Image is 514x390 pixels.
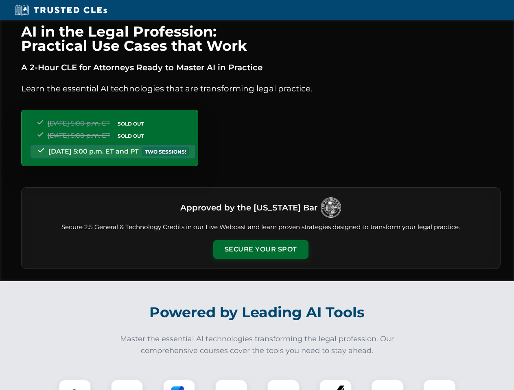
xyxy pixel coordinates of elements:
p: Secure 2.5 General & Technology Credits in our Live Webcast and learn proven strategies designed ... [31,223,490,232]
img: Trusted CLEs [12,4,109,16]
h3: Approved by the [US_STATE] Bar [180,200,317,215]
p: Master the essential AI technologies transforming the legal profession. Our comprehensive courses... [115,333,400,357]
p: Learn the essential AI technologies that are transforming legal practice. [21,82,501,95]
h1: AI in the Legal Profession: Practical Use Cases that Work [21,24,501,53]
button: Secure Your Spot [213,240,308,259]
span: [DATE] 5:00 p.m. ET [48,119,110,127]
p: A 2-Hour CLE for Attorneys Ready to Master AI in Practice [21,61,501,74]
h2: Powered by Leading AI Tools [32,298,483,327]
span: SOLD OUT [115,119,147,128]
span: [DATE] 5:00 p.m. ET [48,132,110,139]
img: Logo [321,197,341,218]
span: SOLD OUT [115,132,147,140]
